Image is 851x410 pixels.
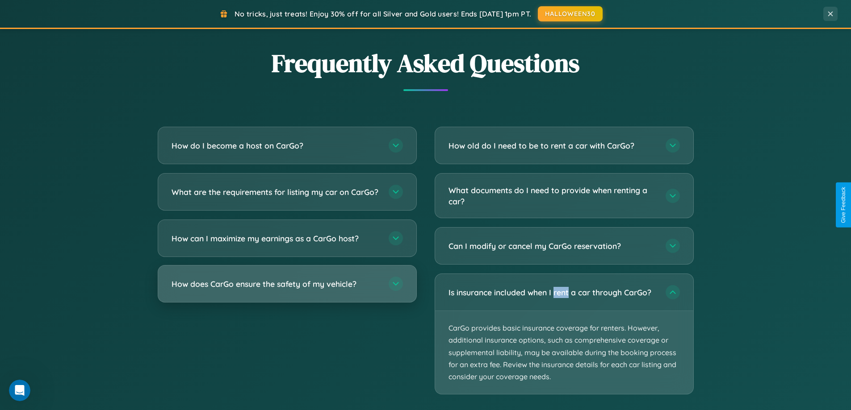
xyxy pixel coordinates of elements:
h3: How does CarGo ensure the safety of my vehicle? [172,278,380,290]
h3: What documents do I need to provide when renting a car? [449,185,657,207]
h2: Frequently Asked Questions [158,46,694,80]
h3: Is insurance included when I rent a car through CarGo? [449,287,657,298]
button: HALLOWEEN30 [538,6,603,21]
h3: How old do I need to be to rent a car with CarGo? [449,140,657,151]
h3: How can I maximize my earnings as a CarGo host? [172,233,380,244]
p: CarGo provides basic insurance coverage for renters. However, additional insurance options, such ... [435,311,693,394]
iframe: Intercom live chat [9,380,30,401]
h3: What are the requirements for listing my car on CarGo? [172,186,380,198]
span: No tricks, just treats! Enjoy 30% off for all Silver and Gold users! Ends [DATE] 1pm PT. [235,9,531,18]
div: Give Feedback [840,187,847,223]
h3: How do I become a host on CarGo? [172,140,380,151]
h3: Can I modify or cancel my CarGo reservation? [449,240,657,252]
